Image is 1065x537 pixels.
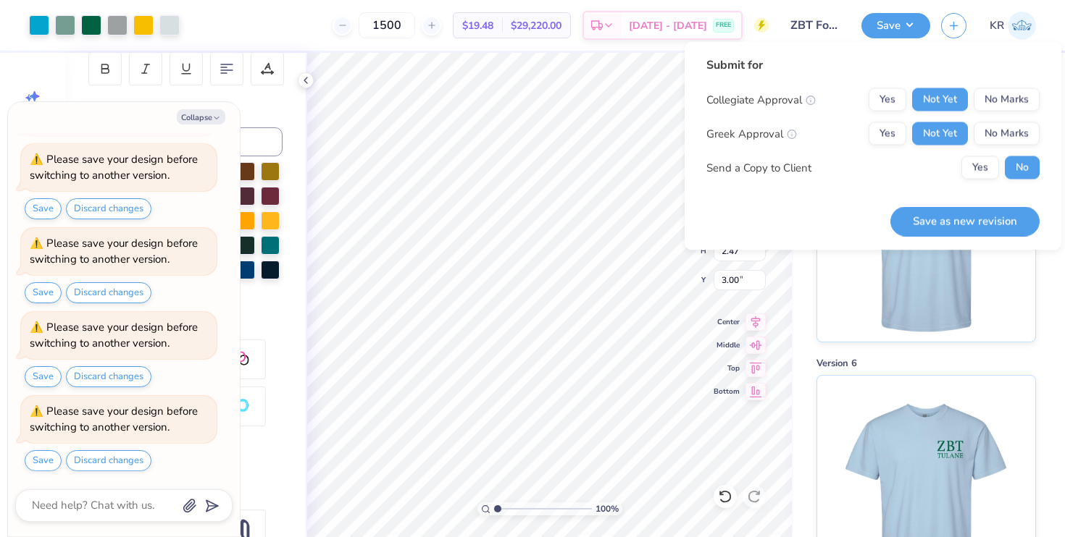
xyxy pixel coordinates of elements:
span: [DATE] - [DATE] [629,18,707,33]
div: Please save your design before switching to another version. [30,236,198,267]
button: Discard changes [66,198,151,219]
span: Middle [714,340,740,350]
span: Bottom [714,386,740,397]
button: Not Yet [912,88,968,111]
button: Not Yet [912,122,968,145]
button: No [1005,156,1040,179]
button: Save [25,366,62,387]
div: Version 6 [816,357,1036,371]
button: Save [25,450,62,471]
button: Discard changes [66,282,151,303]
span: KR [990,17,1004,34]
div: Send a Copy to Client [706,159,811,176]
span: Center [714,317,740,327]
span: $19.48 [462,18,493,33]
button: Save [861,13,930,38]
button: No Marks [974,122,1040,145]
span: 100 % [596,502,619,515]
button: Yes [961,156,999,179]
button: Save [25,198,62,219]
img: Keira Reidy [1008,12,1036,40]
button: Discard changes [66,366,151,387]
input: – – [359,12,415,38]
span: FREE [716,20,731,30]
span: Top [714,363,740,373]
button: Yes [869,88,906,111]
button: No Marks [974,88,1040,111]
span: $29,220.00 [511,18,561,33]
button: Save [25,282,62,303]
div: Color [88,100,283,117]
div: Collegiate Approval [706,91,816,108]
div: Please save your design before switching to another version. [30,152,198,183]
div: Submit for [706,56,1040,74]
button: Collapse [177,109,225,124]
input: Untitled Design [780,11,851,40]
a: KR [990,12,1036,40]
div: Please save your design before switching to another version. [30,320,198,351]
button: Yes [869,122,906,145]
button: Discard changes [66,450,151,471]
div: Greek Approval [706,125,797,142]
div: Please save your design before switching to another version. [30,404,198,435]
button: Save as new revision [890,206,1040,236]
